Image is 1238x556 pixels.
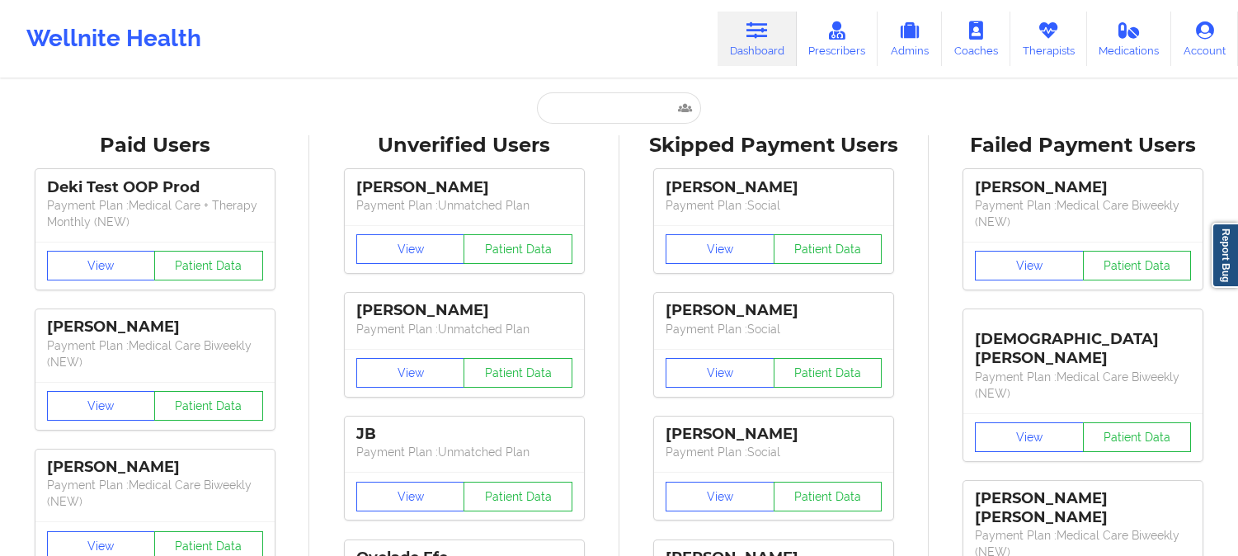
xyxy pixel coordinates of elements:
div: Skipped Payment Users [631,133,917,158]
button: Patient Data [154,251,263,280]
p: Payment Plan : Social [666,444,882,460]
button: Patient Data [774,482,883,511]
button: View [975,422,1084,452]
button: View [356,234,465,264]
div: [PERSON_NAME] [975,178,1191,197]
a: Therapists [1010,12,1087,66]
button: View [47,391,156,421]
p: Payment Plan : Medical Care Biweekly (NEW) [975,369,1191,402]
button: Patient Data [1083,422,1192,452]
button: View [666,234,774,264]
div: [PERSON_NAME] [47,458,263,477]
a: Prescribers [797,12,878,66]
div: Deki Test OOP Prod [47,178,263,197]
div: [PERSON_NAME] [666,301,882,320]
a: Coaches [942,12,1010,66]
div: [PERSON_NAME] [666,425,882,444]
p: Payment Plan : Unmatched Plan [356,321,572,337]
div: [PERSON_NAME] [666,178,882,197]
div: [PERSON_NAME] [356,301,572,320]
button: View [975,251,1084,280]
a: Dashboard [718,12,797,66]
div: [PERSON_NAME] [47,318,263,337]
button: Patient Data [774,234,883,264]
p: Payment Plan : Medical Care Biweekly (NEW) [47,337,263,370]
a: Account [1171,12,1238,66]
p: Payment Plan : Social [666,321,882,337]
p: Payment Plan : Medical Care Biweekly (NEW) [47,477,263,510]
button: Patient Data [464,234,572,264]
div: Unverified Users [321,133,607,158]
div: Failed Payment Users [940,133,1226,158]
button: View [47,251,156,280]
button: Patient Data [1083,251,1192,280]
p: Payment Plan : Medical Care Biweekly (NEW) [975,197,1191,230]
div: Paid Users [12,133,298,158]
button: Patient Data [774,358,883,388]
p: Payment Plan : Unmatched Plan [356,444,572,460]
button: View [666,358,774,388]
p: Payment Plan : Social [666,197,882,214]
div: [PERSON_NAME] [356,178,572,197]
button: Patient Data [154,391,263,421]
button: View [356,358,465,388]
div: [DEMOGRAPHIC_DATA][PERSON_NAME] [975,318,1191,368]
button: Patient Data [464,358,572,388]
div: JB [356,425,572,444]
button: View [666,482,774,511]
a: Admins [878,12,942,66]
p: Payment Plan : Medical Care + Therapy Monthly (NEW) [47,197,263,230]
a: Report Bug [1212,223,1238,288]
div: [PERSON_NAME] [PERSON_NAME] [975,489,1191,527]
a: Medications [1087,12,1172,66]
p: Payment Plan : Unmatched Plan [356,197,572,214]
button: Patient Data [464,482,572,511]
button: View [356,482,465,511]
